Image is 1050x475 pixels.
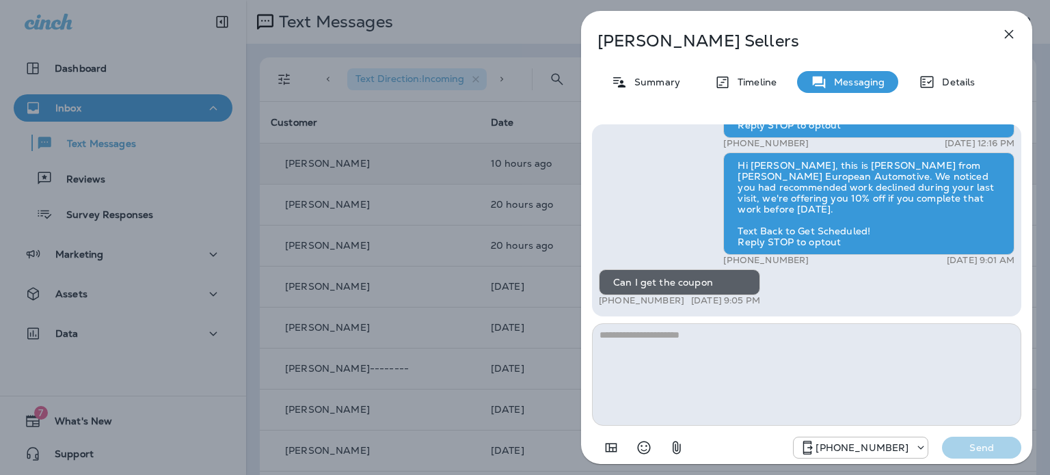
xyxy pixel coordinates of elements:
[731,77,777,87] p: Timeline
[794,439,928,456] div: +1 (813) 428-9920
[723,152,1014,255] div: Hi [PERSON_NAME], this is [PERSON_NAME] from [PERSON_NAME] European Automotive. We noticed you ha...
[827,77,885,87] p: Messaging
[691,295,760,306] p: [DATE] 9:05 PM
[723,255,809,266] p: [PHONE_NUMBER]
[599,269,760,295] div: Can I get the coupon
[597,31,971,51] p: [PERSON_NAME] Sellers
[816,442,908,453] p: [PHONE_NUMBER]
[628,77,680,87] p: Summary
[723,138,809,149] p: [PHONE_NUMBER]
[945,138,1014,149] p: [DATE] 12:16 PM
[599,295,684,306] p: [PHONE_NUMBER]
[630,434,658,461] button: Select an emoji
[947,255,1014,266] p: [DATE] 9:01 AM
[597,434,625,461] button: Add in a premade template
[935,77,975,87] p: Details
